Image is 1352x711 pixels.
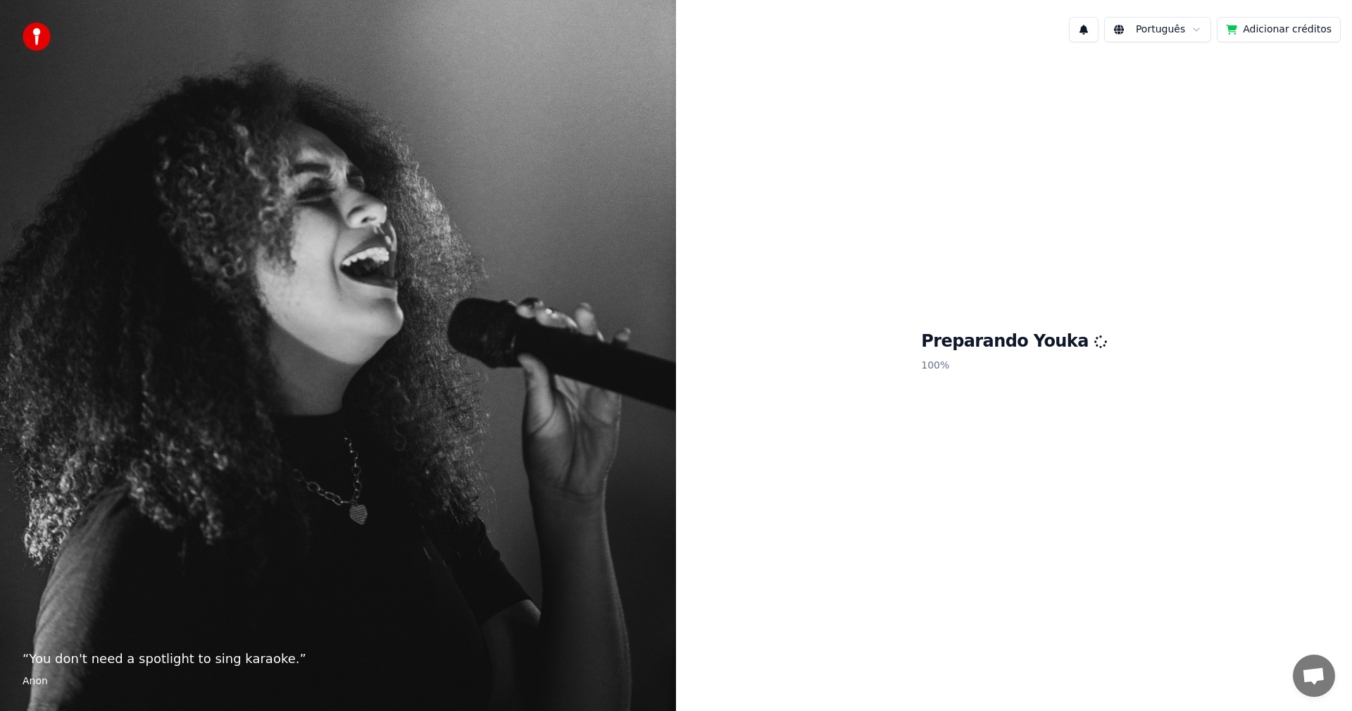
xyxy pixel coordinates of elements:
footer: Anon [23,674,653,688]
img: youka [23,23,51,51]
button: Adicionar créditos [1217,17,1341,42]
p: “ You don't need a spotlight to sing karaoke. ” [23,649,653,669]
h1: Preparando Youka [921,330,1107,353]
p: 100 % [921,353,1107,378]
div: Bate-papo aberto [1293,655,1335,697]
